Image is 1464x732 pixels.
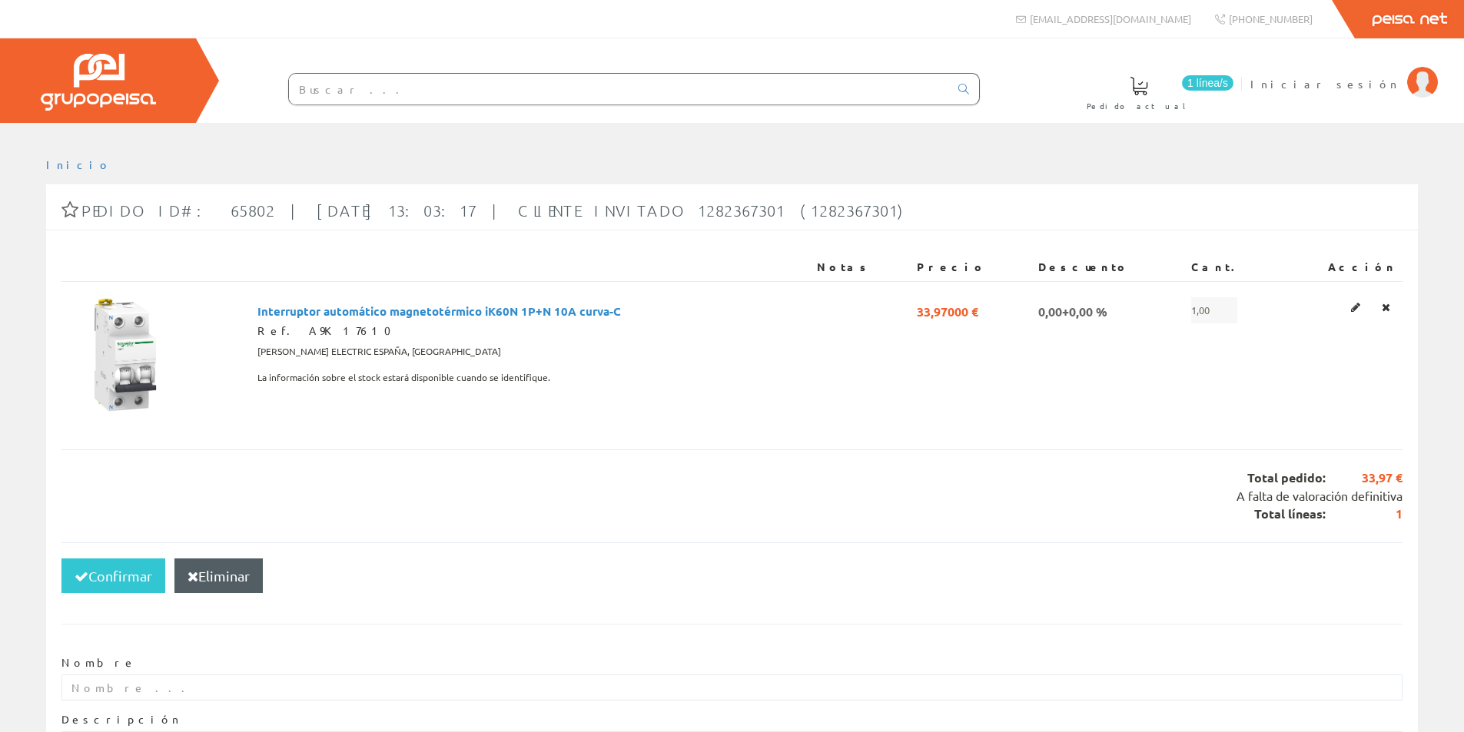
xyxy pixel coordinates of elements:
span: [PHONE_NUMBER] [1229,12,1313,25]
a: Editar [1346,297,1365,317]
th: Notas [811,253,911,281]
a: 1 línea/s Pedido actual [1071,64,1237,120]
label: Descripción [61,712,181,727]
span: [EMAIL_ADDRESS][DOMAIN_NAME] [1030,12,1191,25]
img: Grupo Peisa [41,54,156,111]
a: Inicio [46,157,111,171]
span: Pedido actual [1087,98,1191,114]
div: Total pedido: Total líneas: [61,449,1403,542]
span: 33,97000 € [917,297,978,323]
input: Nombre ... [61,674,1403,701]
th: Descuento [1032,253,1186,281]
th: Precio [911,253,1032,281]
span: La información sobre el stock estará disponible cuando se identifique. [257,365,550,391]
a: Eliminar [1377,297,1395,317]
th: Cant. [1185,253,1283,281]
button: Confirmar [61,558,165,594]
button: Eliminar [174,558,263,594]
span: 1 [1326,505,1403,523]
span: Iniciar sesión [1250,76,1399,91]
div: Ref. A9K17610 [257,323,805,339]
th: Acción [1283,253,1403,281]
span: 33,97 € [1326,469,1403,487]
span: [PERSON_NAME] ELECTRIC ESPAÑA, [GEOGRAPHIC_DATA] [257,339,501,365]
span: 1 línea/s [1182,75,1233,91]
span: A falta de valoración definitiva [1237,488,1403,503]
span: Interruptor automático magnetotérmico iK60N 1P+N 10A curva-C [257,297,621,323]
label: Nombre [61,655,136,671]
span: 1,00 [1191,297,1237,323]
input: Buscar ... [289,74,949,104]
span: Pedido ID#: 65802 | [DATE] 13:03:17 | Cliente Invitado 1282367301 (1282367301) [81,201,909,220]
span: 0,00+0,00 % [1038,297,1107,323]
img: Foto artículo Interruptor automático magnetotérmico iK60N 1P+N 10A curva-C (150x150) [68,297,183,412]
a: Iniciar sesión [1250,64,1438,78]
